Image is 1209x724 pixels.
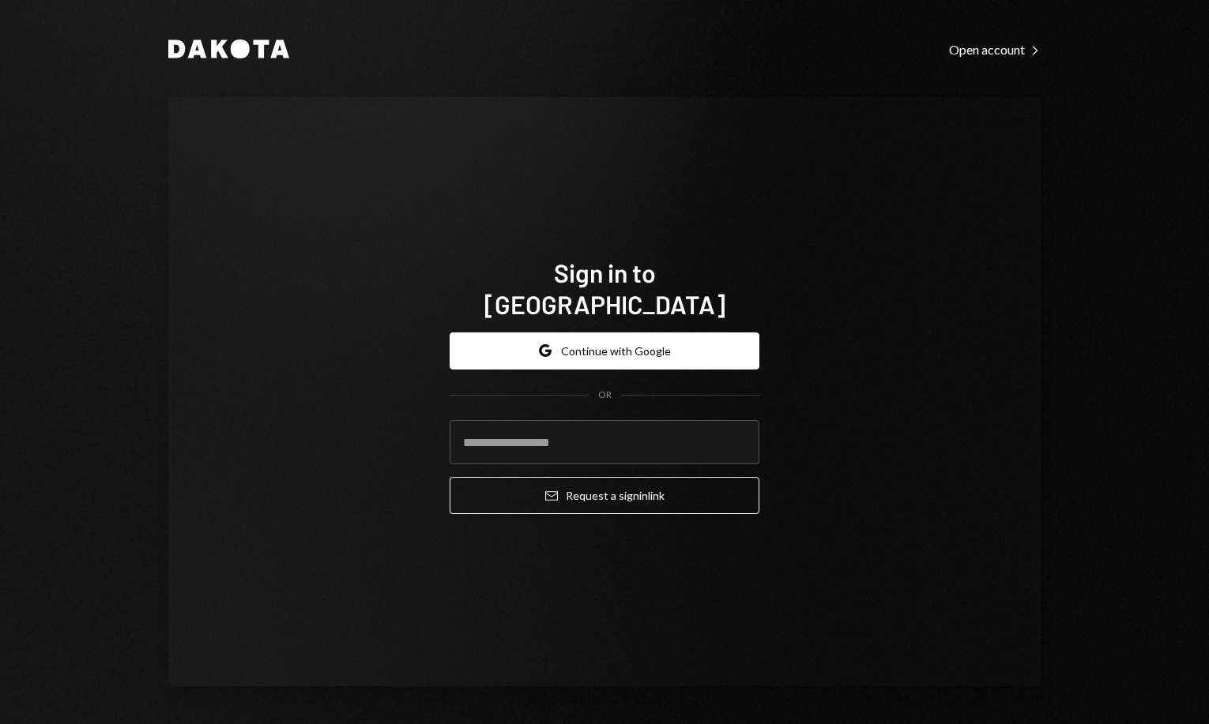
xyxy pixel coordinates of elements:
[598,388,612,402] div: OR
[949,42,1041,58] div: Open account
[450,257,759,320] h1: Sign in to [GEOGRAPHIC_DATA]
[450,477,759,514] button: Request a signinlink
[949,40,1041,58] a: Open account
[450,332,759,370] button: Continue with Google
